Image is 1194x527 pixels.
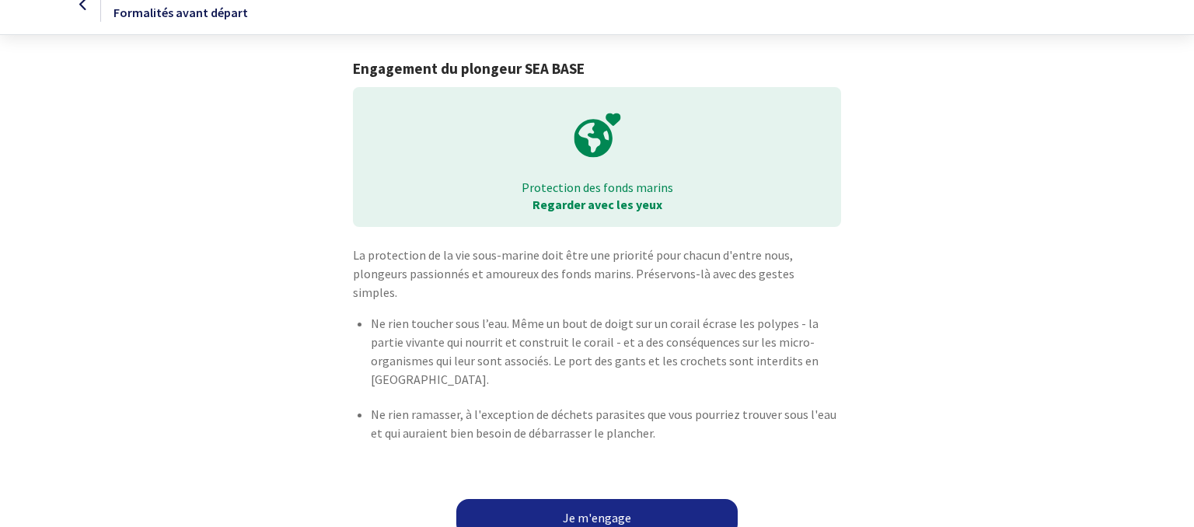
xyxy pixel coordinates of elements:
p: Protection des fonds marins [364,179,829,196]
p: Ne rien toucher sous l’eau. Même un bout de doigt sur un corail écrase les polypes - la partie vi... [371,314,840,389]
h1: Engagement du plongeur SEA BASE [353,60,840,78]
p: La protection de la vie sous-marine doit être une priorité pour chacun d'entre nous, plongeurs pa... [353,246,840,302]
p: Ne rien ramasser, à l'exception de déchets parasites que vous pourriez trouver sous l'eau et qui ... [371,405,840,442]
strong: Regarder avec les yeux [532,197,662,212]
